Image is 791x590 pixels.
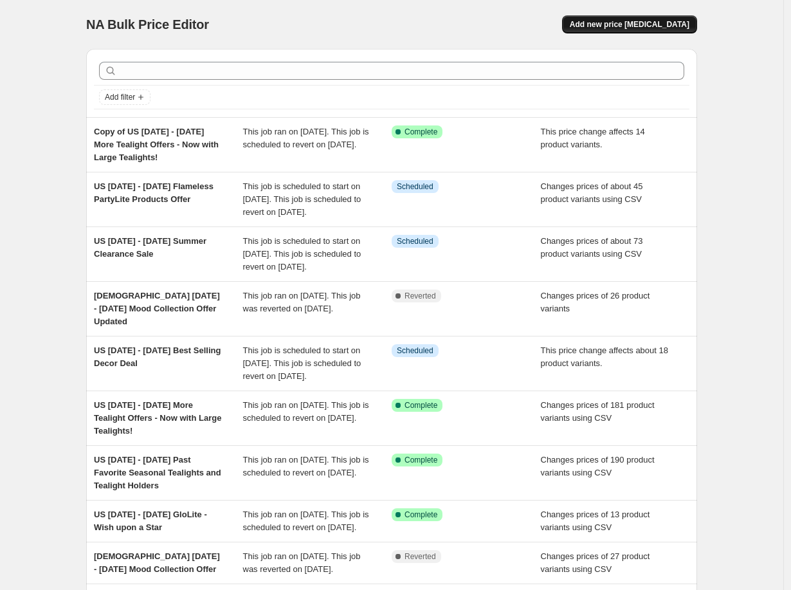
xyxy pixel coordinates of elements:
[243,400,369,423] span: This job ran on [DATE]. This job is scheduled to revert on [DATE].
[562,15,697,33] button: Add new price [MEDICAL_DATA]
[541,127,645,149] span: This price change affects 14 product variants.
[94,127,219,162] span: Copy of US [DATE] - [DATE] More Tealight Offers - Now with Large Tealights!
[541,455,655,477] span: Changes prices of 190 product variants using CSV
[243,181,361,217] span: This job is scheduled to start on [DATE]. This job is scheduled to revert on [DATE].
[541,181,643,204] span: Changes prices of about 45 product variants using CSV
[541,291,650,313] span: Changes prices of 26 product variants
[243,455,369,477] span: This job ran on [DATE]. This job is scheduled to revert on [DATE].
[94,291,220,326] span: [DEMOGRAPHIC_DATA] [DATE] - [DATE] Mood Collection Offer Updated
[405,510,437,520] span: Complete
[243,127,369,149] span: This job ran on [DATE]. This job is scheduled to revert on [DATE].
[405,291,436,301] span: Reverted
[541,236,643,259] span: Changes prices of about 73 product variants using CSV
[405,127,437,137] span: Complete
[94,455,221,490] span: US [DATE] - [DATE] Past Favorite Seasonal Tealights and Tealight Holders
[397,236,433,246] span: Scheduled
[243,346,361,381] span: This job is scheduled to start on [DATE]. This job is scheduled to revert on [DATE].
[541,346,669,368] span: This price change affects about 18 product variants.
[397,181,433,192] span: Scheduled
[94,551,220,574] span: [DEMOGRAPHIC_DATA] [DATE] - [DATE] Mood Collection Offer
[94,400,221,436] span: US [DATE] - [DATE] More Tealight Offers - Now with Large Tealights!
[94,510,207,532] span: US [DATE] - [DATE] GloLite - Wish upon a Star
[105,92,135,102] span: Add filter
[405,400,437,410] span: Complete
[541,400,655,423] span: Changes prices of 181 product variants using CSV
[541,551,650,574] span: Changes prices of 27 product variants using CSV
[405,551,436,562] span: Reverted
[541,510,650,532] span: Changes prices of 13 product variants using CSV
[94,346,221,368] span: US [DATE] - [DATE] Best Selling Decor Deal
[405,455,437,465] span: Complete
[94,181,214,204] span: US [DATE] - [DATE] Flameless PartyLite Products Offer
[243,291,361,313] span: This job ran on [DATE]. This job was reverted on [DATE].
[243,510,369,532] span: This job ran on [DATE]. This job is scheduled to revert on [DATE].
[397,346,433,356] span: Scheduled
[243,236,361,272] span: This job is scheduled to start on [DATE]. This job is scheduled to revert on [DATE].
[243,551,361,574] span: This job ran on [DATE]. This job was reverted on [DATE].
[99,89,150,105] button: Add filter
[86,17,209,32] span: NA Bulk Price Editor
[570,19,689,30] span: Add new price [MEDICAL_DATA]
[94,236,206,259] span: US [DATE] - [DATE] Summer Clearance Sale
